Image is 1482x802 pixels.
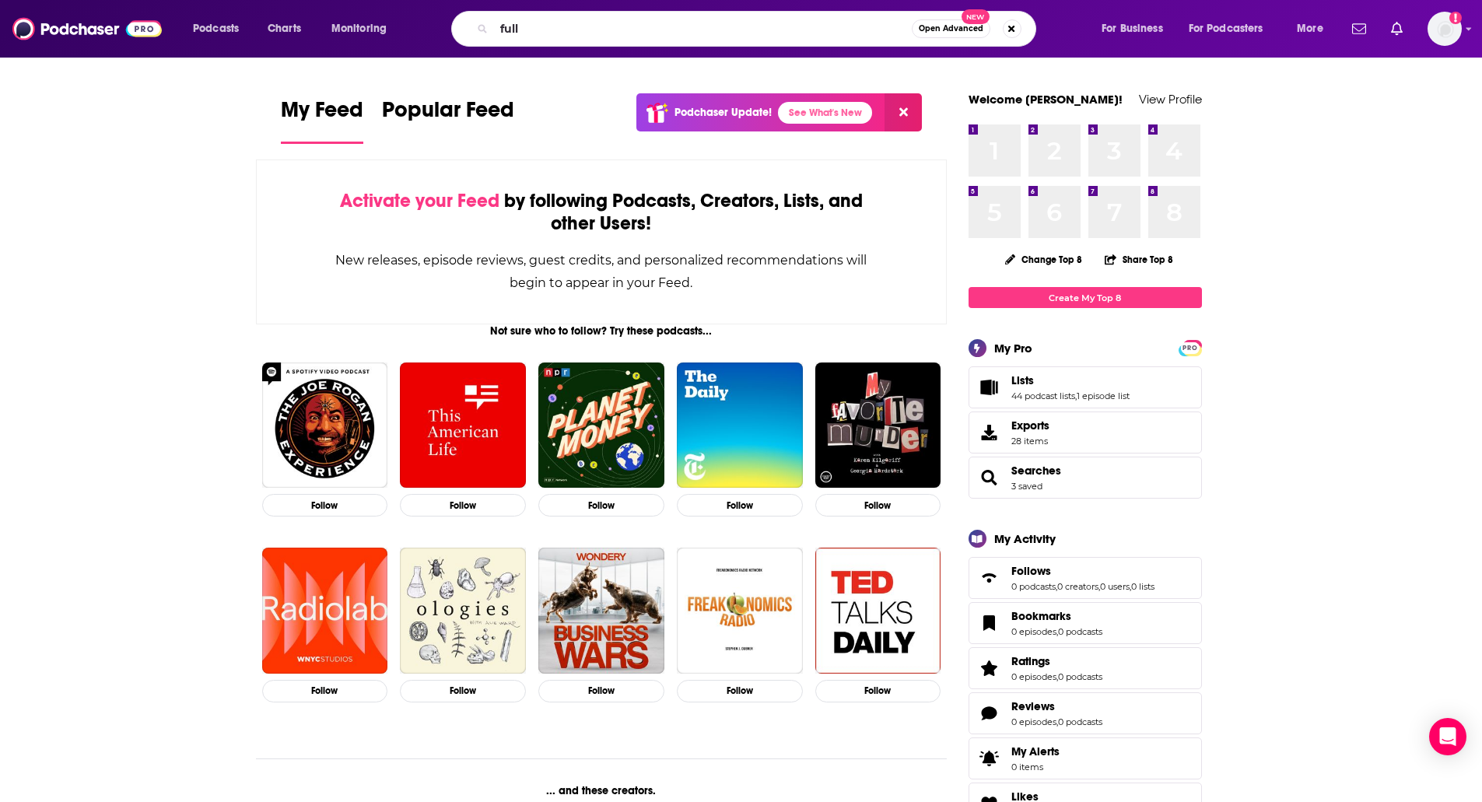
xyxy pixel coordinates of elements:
[1058,671,1102,682] a: 0 podcasts
[969,287,1202,308] a: Create My Top 8
[281,96,363,132] span: My Feed
[1075,390,1077,401] span: ,
[1011,373,1130,387] a: Lists
[1056,671,1058,682] span: ,
[1011,654,1050,668] span: Ratings
[1179,16,1286,41] button: open menu
[969,92,1123,107] a: Welcome [PERSON_NAME]!
[193,18,239,40] span: Podcasts
[1057,581,1098,592] a: 0 creators
[994,341,1032,355] div: My Pro
[1058,626,1102,637] a: 0 podcasts
[1189,18,1263,40] span: For Podcasters
[974,422,1005,443] span: Exports
[1011,671,1056,682] a: 0 episodes
[12,14,162,44] img: Podchaser - Follow, Share and Rate Podcasts
[331,18,387,40] span: Monitoring
[969,647,1202,689] span: Ratings
[1011,699,1102,713] a: Reviews
[1346,16,1372,42] a: Show notifications dropdown
[1449,12,1462,24] svg: Add a profile image
[1011,481,1042,492] a: 3 saved
[1100,581,1130,592] a: 0 users
[382,96,514,144] a: Popular Feed
[969,557,1202,599] span: Follows
[538,680,664,702] button: Follow
[1056,716,1058,727] span: ,
[1011,626,1056,637] a: 0 episodes
[1058,716,1102,727] a: 0 podcasts
[400,548,526,674] img: Ologies with Alie Ward
[815,362,941,489] img: My Favorite Murder with Karen Kilgariff and Georgia Hardstark
[969,457,1202,499] span: Searches
[1011,609,1071,623] span: Bookmarks
[969,602,1202,644] span: Bookmarks
[538,548,664,674] a: Business Wars
[1181,342,1200,354] span: PRO
[1091,16,1182,41] button: open menu
[340,189,499,212] span: Activate your Feed
[1011,419,1049,433] span: Exports
[1056,626,1058,637] span: ,
[1011,564,1051,578] span: Follows
[1011,609,1102,623] a: Bookmarks
[962,9,990,24] span: New
[1011,564,1154,578] a: Follows
[494,16,912,41] input: Search podcasts, credits, & more...
[335,249,869,294] div: New releases, episode reviews, guest credits, and personalized recommendations will begin to appe...
[262,494,388,517] button: Follow
[1385,16,1409,42] a: Show notifications dropdown
[400,680,526,702] button: Follow
[1011,464,1061,478] a: Searches
[974,567,1005,589] a: Follows
[969,737,1202,779] a: My Alerts
[969,692,1202,734] span: Reviews
[262,548,388,674] img: Radiolab
[969,366,1202,408] span: Lists
[268,18,301,40] span: Charts
[1131,581,1154,592] a: 0 lists
[1428,12,1462,46] img: User Profile
[400,362,526,489] a: This American Life
[974,748,1005,769] span: My Alerts
[256,784,948,797] div: ... and these creators.
[996,250,1092,269] button: Change Top 8
[382,96,514,132] span: Popular Feed
[1077,390,1130,401] a: 1 episode list
[1011,436,1049,447] span: 28 items
[969,412,1202,454] a: Exports
[1011,373,1034,387] span: Lists
[321,16,407,41] button: open menu
[1011,581,1056,592] a: 0 podcasts
[182,16,259,41] button: open menu
[974,612,1005,634] a: Bookmarks
[677,548,803,674] img: Freakonomics Radio
[974,376,1005,398] a: Lists
[538,362,664,489] a: Planet Money
[1011,654,1102,668] a: Ratings
[1011,699,1055,713] span: Reviews
[815,548,941,674] img: TED Talks Daily
[335,190,869,235] div: by following Podcasts, Creators, Lists, and other Users!
[677,362,803,489] img: The Daily
[778,102,872,124] a: See What's New
[262,362,388,489] img: The Joe Rogan Experience
[1056,581,1057,592] span: ,
[256,324,948,338] div: Not sure who to follow? Try these podcasts...
[1429,718,1466,755] div: Open Intercom Messenger
[1102,18,1163,40] span: For Business
[1130,581,1131,592] span: ,
[815,494,941,517] button: Follow
[1011,390,1075,401] a: 44 podcast lists
[674,106,772,119] p: Podchaser Update!
[815,680,941,702] button: Follow
[1428,12,1462,46] button: Show profile menu
[994,531,1056,546] div: My Activity
[677,680,803,702] button: Follow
